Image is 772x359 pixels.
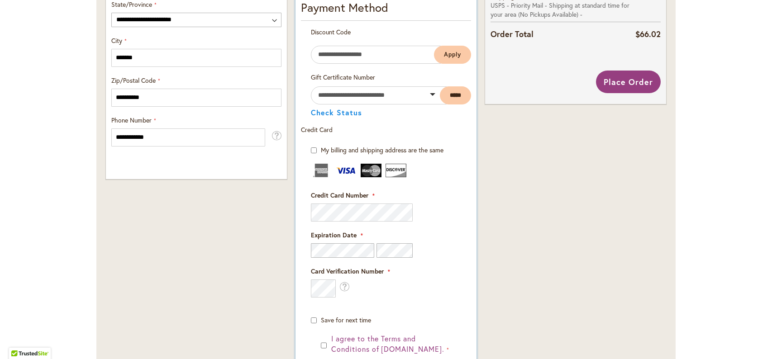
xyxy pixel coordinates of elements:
img: MasterCard [361,164,381,177]
button: Apply [434,46,471,64]
span: City [111,36,122,45]
img: Visa [336,164,357,177]
span: Credit Card [301,125,333,134]
button: Check Status [311,109,362,116]
span: Gift Certificate Number [311,73,375,81]
span: Card Verification Number [311,267,384,275]
span: Zip/Postal Code [111,76,156,85]
span: Discount Code [311,28,351,36]
img: American Express [311,164,332,177]
span: Credit Card Number [311,191,368,199]
span: USPS - Priority Mail - Shipping at standard time for your area (No Pickups Available) - [491,1,635,19]
span: Phone Number [111,116,152,124]
span: Save for next time [321,316,371,324]
button: Place Order [596,71,661,93]
span: I agree to the Terms and Conditions of [DOMAIN_NAME]. [331,334,444,354]
span: Place Order [604,76,653,87]
span: Apply [444,51,461,58]
span: $66.02 [635,28,661,39]
iframe: Launch Accessibility Center [7,327,32,352]
img: Discover [386,164,406,177]
span: My billing and shipping address are the same [321,146,443,154]
span: Expiration Date [311,231,357,239]
strong: Order Total [491,27,534,40]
